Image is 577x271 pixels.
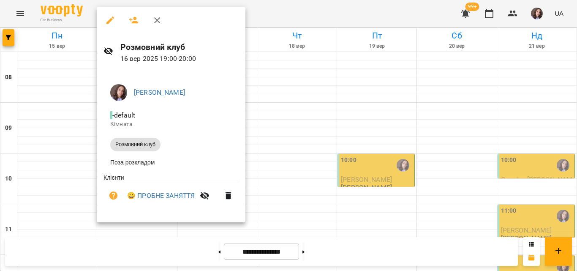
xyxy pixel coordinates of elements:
span: Розмовний клуб [110,141,161,148]
li: Поза розкладом [103,155,239,170]
p: 16 вер 2025 19:00 - 20:00 [120,54,239,64]
button: Візит ще не сплачено. Додати оплату? [103,186,124,206]
a: [PERSON_NAME] [134,88,185,96]
p: Кімната [110,120,232,129]
span: - default [110,111,137,119]
ul: Клієнти [103,173,239,213]
img: 8e6d9769290247367f0f90eeedd3a5ee.jpg [110,84,127,101]
h6: Розмовний клуб [120,41,239,54]
a: 😀 ПРОБНЕ ЗАНЯТТЯ [127,191,195,201]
